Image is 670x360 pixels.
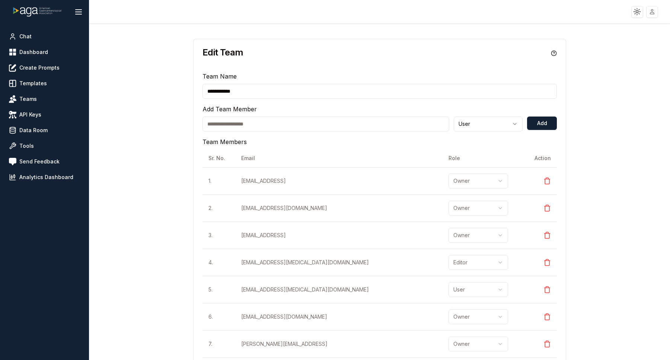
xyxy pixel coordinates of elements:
[235,330,443,357] td: [PERSON_NAME][EMAIL_ADDRESS]
[235,194,443,222] td: [EMAIL_ADDRESS][DOMAIN_NAME]
[6,92,83,106] a: Teams
[202,249,235,276] td: 4 .
[527,117,557,130] button: Add
[19,111,41,118] span: API Keys
[19,158,60,165] span: Send Feedback
[19,127,48,134] span: Data Room
[6,108,83,121] a: API Keys
[202,149,235,167] th: Sr. No.
[235,303,443,330] td: [EMAIL_ADDRESS][DOMAIN_NAME]
[6,77,83,90] a: Templates
[6,124,83,137] a: Data Room
[19,33,32,40] span: Chat
[6,155,83,168] a: Send Feedback
[235,222,443,249] td: [EMAIL_ADDRESS]
[6,30,83,43] a: Chat
[19,142,34,150] span: Tools
[19,95,37,103] span: Teams
[6,45,83,59] a: Dashboard
[235,167,443,194] td: [EMAIL_ADDRESS]
[524,149,557,167] th: Action
[19,64,60,71] span: Create Prompts
[202,330,235,357] td: 7 .
[647,6,658,17] img: placeholder-user.jpg
[19,48,48,56] span: Dashboard
[202,48,243,57] h3: Edit Team
[9,158,16,165] img: feedback
[443,149,524,167] th: Role
[6,171,83,184] a: Analytics Dashboard
[202,303,235,330] td: 6 .
[6,139,83,153] a: Tools
[6,61,83,74] a: Create Prompts
[235,149,443,167] th: Email
[235,249,443,276] td: [EMAIL_ADDRESS][MEDICAL_DATA][DOMAIN_NAME]
[19,80,47,87] span: Templates
[202,276,235,303] td: 5 .
[202,73,237,80] label: Team Name
[202,194,235,222] td: 2 .
[202,222,235,249] td: 3 .
[202,105,257,113] label: Add Team Member
[202,167,235,194] td: 1 .
[235,276,443,303] td: [EMAIL_ADDRESS][MEDICAL_DATA][DOMAIN_NAME]
[19,173,73,181] span: Analytics Dashboard
[202,138,247,146] label: Team Members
